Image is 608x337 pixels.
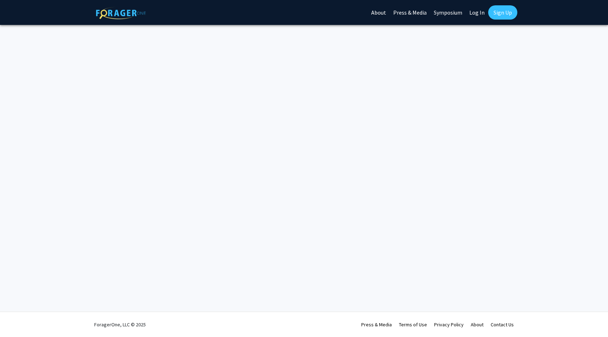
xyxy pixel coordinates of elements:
img: ForagerOne Logo [96,7,146,19]
a: Press & Media [361,321,392,328]
a: About [471,321,484,328]
a: Sign Up [488,5,517,20]
a: Terms of Use [399,321,427,328]
div: ForagerOne, LLC © 2025 [94,312,146,337]
a: Privacy Policy [434,321,464,328]
a: Contact Us [491,321,514,328]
